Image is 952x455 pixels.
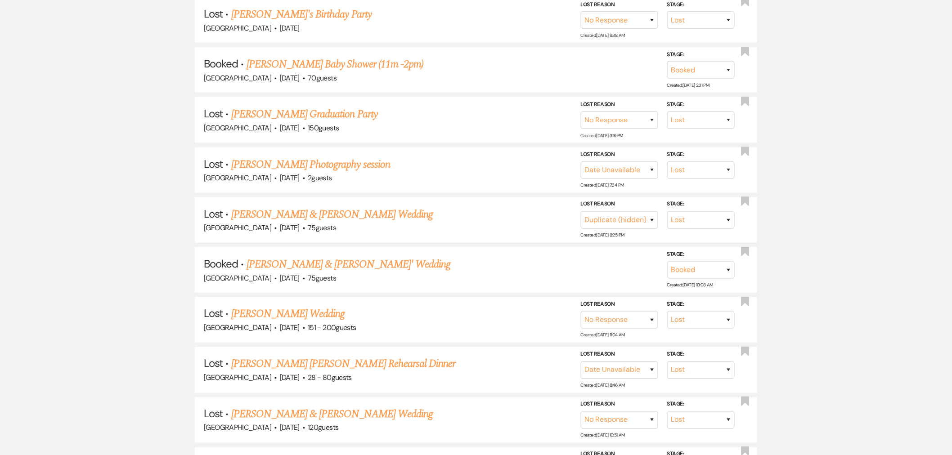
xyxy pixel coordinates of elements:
[581,133,623,138] span: Created: [DATE] 3:19 PM
[581,300,658,310] label: Lost Reason
[667,282,713,288] span: Created: [DATE] 10:08 AM
[667,100,735,110] label: Stage:
[204,223,271,232] span: [GEOGRAPHIC_DATA]
[280,373,300,383] span: [DATE]
[204,307,223,321] span: Lost
[231,156,390,173] a: [PERSON_NAME] Photography session
[308,273,336,283] span: 75 guests
[204,123,271,133] span: [GEOGRAPHIC_DATA]
[308,373,352,383] span: 28 - 80 guests
[581,433,625,438] span: Created: [DATE] 10:51 AM
[667,250,735,260] label: Stage:
[204,107,223,120] span: Lost
[581,232,624,238] span: Created: [DATE] 8:25 PM
[667,200,735,210] label: Stage:
[581,150,658,160] label: Lost Reason
[231,406,433,423] a: [PERSON_NAME] & [PERSON_NAME] Wedding
[308,73,337,83] span: 70 guests
[280,223,300,232] span: [DATE]
[667,400,735,410] label: Stage:
[581,332,625,338] span: Created: [DATE] 11:04 AM
[667,150,735,160] label: Stage:
[308,323,356,333] span: 151 - 200 guests
[204,73,271,83] span: [GEOGRAPHIC_DATA]
[204,23,271,33] span: [GEOGRAPHIC_DATA]
[204,173,271,183] span: [GEOGRAPHIC_DATA]
[667,350,735,360] label: Stage:
[667,50,735,60] label: Stage:
[280,273,300,283] span: [DATE]
[204,7,223,21] span: Lost
[308,173,332,183] span: 2 guests
[280,73,300,83] span: [DATE]
[204,273,271,283] span: [GEOGRAPHIC_DATA]
[308,123,339,133] span: 150 guests
[204,357,223,370] span: Lost
[204,157,223,171] span: Lost
[231,6,372,22] a: [PERSON_NAME]'s Birthday Party
[581,200,658,210] label: Lost Reason
[280,173,300,183] span: [DATE]
[280,123,300,133] span: [DATE]
[204,323,271,333] span: [GEOGRAPHIC_DATA]
[280,323,300,333] span: [DATE]
[204,407,223,421] span: Lost
[231,306,345,322] a: [PERSON_NAME] Wedding
[581,100,658,110] label: Lost Reason
[308,223,336,232] span: 75 guests
[581,183,624,188] span: Created: [DATE] 7:34 PM
[280,423,300,433] span: [DATE]
[204,423,271,433] span: [GEOGRAPHIC_DATA]
[231,206,433,223] a: [PERSON_NAME] & [PERSON_NAME] Wedding
[581,32,625,38] span: Created: [DATE] 9:38 AM
[667,300,735,310] label: Stage:
[581,383,625,388] span: Created: [DATE] 8:46 AM
[204,57,238,71] span: Booked
[308,423,338,433] span: 120 guests
[667,82,710,88] span: Created: [DATE] 2:31 PM
[247,256,451,272] a: [PERSON_NAME] & [PERSON_NAME]' Wedding
[280,23,300,33] span: [DATE]
[247,56,423,72] a: [PERSON_NAME] Baby Shower (11m -2pm)
[204,257,238,271] span: Booked
[231,106,377,122] a: [PERSON_NAME] Graduation Party
[231,356,456,372] a: [PERSON_NAME] [PERSON_NAME] Rehearsal Dinner
[204,373,271,383] span: [GEOGRAPHIC_DATA]
[204,207,223,221] span: Lost
[581,350,658,360] label: Lost Reason
[581,400,658,410] label: Lost Reason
